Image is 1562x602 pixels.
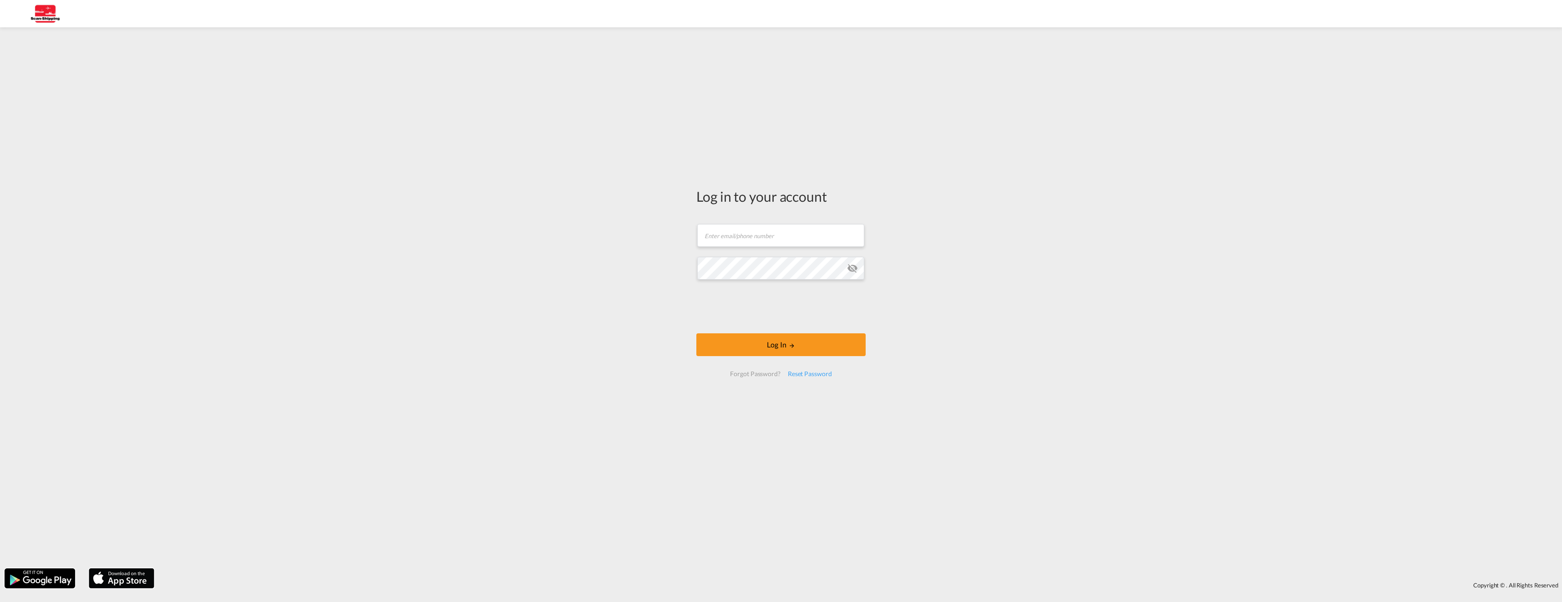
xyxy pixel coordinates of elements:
[784,366,836,382] div: Reset Password
[696,333,866,356] button: LOGIN
[88,567,155,589] img: apple.png
[696,187,866,206] div: Log in to your account
[14,4,75,24] img: 123b615026f311ee80dabbd30bc9e10f.jpg
[712,289,850,324] iframe: reCAPTCHA
[847,263,858,274] md-icon: icon-eye-off
[726,366,784,382] div: Forgot Password?
[159,577,1562,593] div: Copyright © . All Rights Reserved
[697,224,864,247] input: Enter email/phone number
[4,567,76,589] img: google.png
